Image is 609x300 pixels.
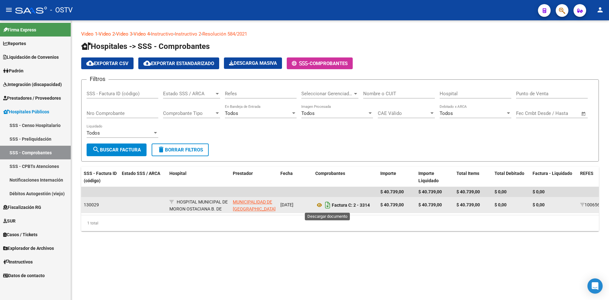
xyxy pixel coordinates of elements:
[3,272,45,279] span: Datos de contacto
[380,189,404,194] span: $ 40.739,00
[163,91,214,97] span: Estado SSS / ARCA
[143,61,214,66] span: Exportar Estandarizado
[580,171,593,176] span: REFES
[416,167,454,217] datatable-header-cell: Importe Liquidado
[332,203,370,208] strong: : 2 - 3314
[3,26,36,33] span: Firma Express
[587,278,603,294] div: Open Intercom Messenger
[315,171,345,176] span: Comprobantes
[152,143,209,156] button: Borrar Filtros
[3,258,33,265] span: Instructivos
[313,167,378,217] datatable-header-cell: Comprobantes
[492,167,530,217] datatable-header-cell: Total Debitado
[533,171,572,176] span: Factura - Liquidado
[494,202,507,207] strong: $ 0,00
[99,31,115,37] a: Video 2
[3,204,41,211] span: Fiscalización RG
[280,202,293,207] span: [DATE]
[122,171,160,176] span: Estado SSS / ARCA
[81,30,599,37] p: - - - - - -
[224,57,282,69] app-download-masive: Descarga masiva de comprobantes (adjuntos)
[292,61,310,66] span: -
[157,146,165,153] mat-icon: delete
[92,147,141,153] span: Buscar Factura
[456,171,479,176] span: Total Items
[224,57,282,69] button: Descarga Masiva
[418,189,442,194] span: $ 40.739,00
[202,31,247,37] a: Resolución 584/2021
[92,146,100,153] mat-icon: search
[81,57,134,69] button: Exportar CSV
[533,202,545,207] strong: $ 0,00
[3,67,23,74] span: Padrón
[456,189,480,194] span: $ 40.739,00
[151,31,174,37] a: Instructivo
[138,57,219,69] button: Exportar Estandarizado
[81,215,599,231] div: 1 total
[116,31,132,37] a: Video 3
[87,75,108,83] h3: Filtros
[3,81,62,88] span: Integración (discapacidad)
[163,110,214,116] span: Comprobante Tipo
[454,167,492,217] datatable-header-cell: Total Items
[596,6,604,14] mat-icon: person
[580,110,587,117] button: Open calendar
[134,31,150,37] a: Video 4
[175,31,201,37] a: Instructivo 2
[3,54,59,61] span: Liquidación de Convenios
[167,167,230,217] datatable-header-cell: Hospital
[542,110,573,116] input: End date
[86,61,128,66] span: Exportar CSV
[440,110,453,116] span: Todos
[533,189,545,194] span: $ 0,00
[233,199,276,212] span: MUNICIPALIDAD DE [GEOGRAPHIC_DATA]
[225,110,238,116] span: Todos
[84,171,117,183] span: SSS - Factura ID (código)
[3,217,16,224] span: SUR
[229,60,277,66] span: Descarga Masiva
[143,59,151,67] mat-icon: cloud_download
[310,61,348,66] span: COMPROBANTES
[3,95,61,102] span: Prestadores / Proveedores
[494,189,507,194] span: $ 0,00
[418,171,439,183] span: Importe Liquidado
[119,167,167,217] datatable-header-cell: Estado SSS / ARCA
[378,167,416,217] datatable-header-cell: Importe
[301,110,315,116] span: Todos
[3,108,49,115] span: Hospitales Públicos
[87,143,147,156] button: Buscar Factura
[81,167,119,217] datatable-header-cell: SSS - Factura ID (código)
[456,202,480,207] strong: $ 40.739,00
[280,171,293,176] span: Fecha
[169,171,187,176] span: Hospital
[169,199,228,219] span: HOSPITAL MUNICIPAL DE MORON OSTACIANA B. DE [GEOGRAPHIC_DATA]
[233,171,253,176] span: Prestador
[81,42,210,51] span: Hospitales -> SSS - Comprobantes
[81,31,97,37] a: Video 1
[516,110,537,116] input: Start date
[3,40,26,47] span: Reportes
[3,245,54,252] span: Explorador de Archivos
[418,202,442,207] strong: $ 40.739,00
[157,147,203,153] span: Borrar Filtros
[84,202,99,207] span: 130029
[494,171,524,176] span: Total Debitado
[50,3,73,17] span: - OSTV
[233,198,275,212] div: - 30999273250
[86,59,94,67] mat-icon: cloud_download
[301,91,353,97] span: Seleccionar Gerenciador
[3,231,37,238] span: Casos / Tickets
[87,130,100,136] span: Todos
[278,167,313,217] datatable-header-cell: Fecha
[380,202,404,207] strong: $ 40.739,00
[324,200,332,210] i: Descargar documento
[378,110,429,116] span: CAE Válido
[530,167,578,217] datatable-header-cell: Factura - Liquidado
[230,167,278,217] datatable-header-cell: Prestador
[332,203,351,208] span: Factura C
[287,57,353,69] button: -COMPROBANTES
[5,6,13,14] mat-icon: menu
[380,171,396,176] span: Importe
